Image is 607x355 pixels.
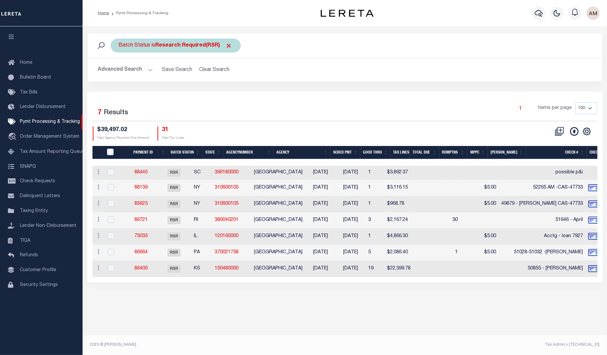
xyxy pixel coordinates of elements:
[306,166,336,180] td: [DATE]
[366,229,384,245] td: 1
[20,238,30,243] span: TIQA
[366,180,384,196] td: 1
[20,194,60,198] span: Delinquent Letters
[215,201,239,206] a: 310600105
[98,109,102,116] span: 7
[251,212,305,229] td: [GEOGRAPHIC_DATA]
[588,231,599,242] img: check-bank.png
[192,261,212,277] td: KS
[109,10,168,16] li: Pymt Processing & Tracking
[384,229,413,245] td: $4,866.30
[224,146,274,160] th: AgencyNumber: activate to sort column ascending
[167,249,181,257] span: RSR
[384,212,413,229] td: $2,167.24
[526,146,587,160] th: Check #: activate to sort column ascending
[20,105,66,109] span: Lender Disbursement
[499,261,586,277] td: 50855 - [PERSON_NAME]
[97,126,150,134] h4: $39,497.02
[251,245,305,261] td: [GEOGRAPHIC_DATA]
[460,180,499,196] td: $5.00
[192,196,212,212] td: NY
[20,90,38,95] span: Tax Bills
[460,229,499,245] td: $5.00
[499,196,586,212] td: 49879 - [PERSON_NAME] CAS-47733
[366,166,384,180] td: 1
[162,136,185,141] p: Total Tax Lines
[251,180,305,196] td: [GEOGRAPHIC_DATA]
[306,245,336,261] td: [DATE]
[439,146,467,160] th: Rdmptns: activate to sort column ascending
[499,245,586,261] td: 51028-51032 -[PERSON_NAME]
[134,170,148,175] a: 88445
[538,105,572,112] span: Items per page
[20,179,55,184] span: Check Requests
[97,136,150,141] p: Total Agency Payment Due Amount
[360,146,390,160] th: Good Thru: activate to sort column ascending
[20,224,77,228] span: Lender Non-Disbursement
[488,146,526,160] th: Bill Fee: activate to sort column ascending
[588,183,599,193] img: check-bank.png
[20,209,48,213] span: Taxing Entity
[134,185,148,190] a: 88139
[336,166,366,180] td: [DATE]
[440,245,460,261] td: 1
[134,218,148,222] a: 86721
[366,212,384,229] td: 3
[192,245,212,261] td: PA
[251,261,305,277] td: [GEOGRAPHIC_DATA]
[192,229,212,245] td: IL
[336,229,366,245] td: [DATE]
[336,245,366,261] td: [DATE]
[134,234,148,238] a: 73033
[366,261,384,277] td: 19
[336,212,366,229] td: [DATE]
[306,212,336,229] td: [DATE]
[440,212,460,229] td: 30
[306,261,336,277] td: [DATE]
[134,201,148,206] a: 85623
[134,250,148,255] a: 86664
[168,146,203,160] th: Batch Status: activate to sort column ascending
[366,245,384,261] td: 5
[196,63,232,76] button: Clear Search
[167,216,181,224] span: RSR
[336,261,366,277] td: [DATE]
[588,199,599,209] img: check-bank.png
[384,166,413,180] td: $3,892.37
[336,180,366,196] td: [DATE]
[390,146,410,160] th: Tax Lines
[20,134,79,139] span: Order Management System
[125,146,168,160] th: Payment ID: activate to sort column ascending
[215,234,239,238] a: 120160000
[167,184,181,192] span: RSR
[350,342,600,348] div: Tax Admin v.[TECHNICAL_ID]
[251,166,305,180] td: [GEOGRAPHIC_DATA]
[517,105,524,112] a: 1
[499,180,586,196] td: 52265 AM -CAS-47733
[98,63,153,76] button: Advanced Search
[20,268,56,272] span: Customer Profile
[306,229,336,245] td: [DATE]
[156,43,232,48] b: Research Required(RSR)
[103,146,125,160] th: PayeePmtBatchStatus
[366,196,384,212] td: 1
[104,108,128,118] label: Results
[162,126,185,134] h4: 31
[588,247,599,258] img: check-bank.png
[384,180,413,196] td: $3,116.15
[499,212,586,229] td: 51646 - April
[274,146,331,160] th: Agency: activate to sort column ascending
[410,146,439,160] th: Total Due: activate to sort column ascending
[215,218,239,222] a: 380040201
[306,180,336,196] td: [DATE]
[20,120,80,124] span: Pymt Processing & Tracking
[215,170,239,175] a: 390180000
[460,245,499,261] td: $5.00
[467,146,488,160] th: MPPC: activate to sort column ascending
[192,212,212,229] td: RI
[499,229,586,245] td: Acctg - loan 7927
[384,245,413,261] td: $2,086.40
[215,185,239,190] a: 310600105
[192,166,212,180] td: SC
[20,75,51,80] span: Bulletin Board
